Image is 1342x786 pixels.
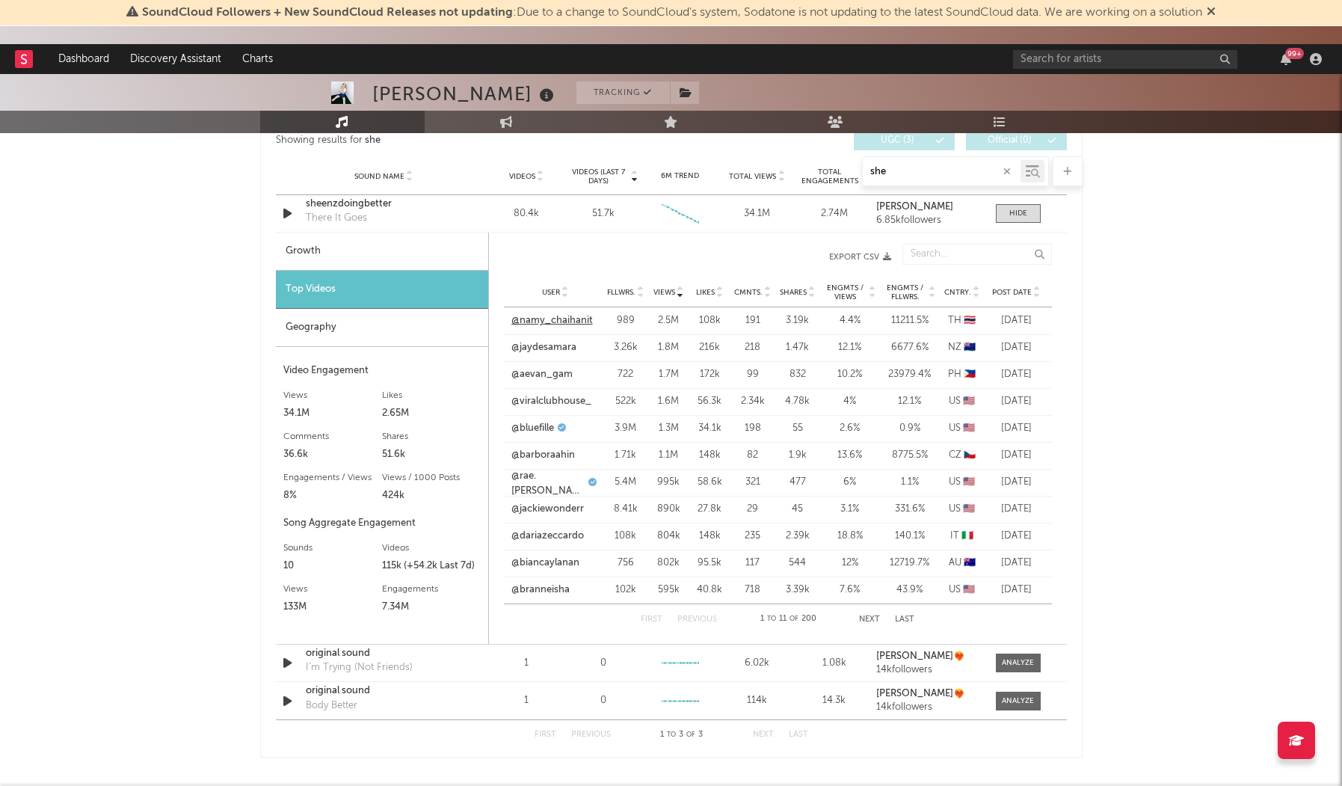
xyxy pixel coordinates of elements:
div: 191 [734,313,772,328]
div: 802k [652,556,686,571]
a: @bluefille [511,421,554,436]
span: 🇮🇹 [961,531,973,541]
span: Cntry. [944,288,971,297]
div: 424k [382,487,481,505]
div: 58.6k [693,475,727,490]
a: @jaydesamara [511,340,576,355]
div: 544 [779,556,816,571]
button: Last [789,731,808,739]
div: 148k [693,529,727,544]
div: 1.1M [652,448,686,463]
div: Views / 1000 Posts [382,469,481,487]
div: 331.6 % [884,502,936,517]
span: 🇵🇭 [964,369,976,379]
div: 56.3k [693,394,727,409]
span: 🇺🇸 [963,585,975,595]
a: @namy_chaihanit [511,313,593,328]
div: There It Goes [306,211,367,226]
div: [DATE] [988,583,1044,598]
div: Likes [382,387,481,405]
div: Showing results for [276,131,671,150]
div: 2.39k [779,529,816,544]
span: 🇺🇸 [963,396,975,406]
button: Previous [677,615,717,624]
div: 3.9M [607,421,644,436]
div: 7.6 % [824,583,876,598]
div: 6677.6 % [884,340,936,355]
div: 12.1 % [824,340,876,355]
div: 8% [283,487,382,505]
div: 4.78k [779,394,816,409]
div: 890k [652,502,686,517]
div: US [944,583,981,598]
div: [DATE] [988,448,1044,463]
div: 989 [607,313,644,328]
div: 198 [734,421,772,436]
a: original sound [306,684,462,699]
div: 114k [722,693,792,708]
button: First [641,615,662,624]
div: 12 % [824,556,876,571]
div: Shares [382,428,481,446]
div: 1 11 200 [747,610,829,628]
div: 0 [600,656,606,671]
div: [DATE] [988,502,1044,517]
div: 45 [779,502,816,517]
span: 🇹🇭 [964,316,976,325]
a: original sound [306,646,462,661]
div: Views [283,580,382,598]
button: First [535,731,556,739]
span: Fllwrs. [607,288,635,297]
div: Top Videos [276,271,488,309]
span: Dismiss [1207,7,1216,19]
div: 23979.4 % [884,367,936,382]
div: 3.1 % [824,502,876,517]
div: 321 [734,475,772,490]
div: 832 [779,367,816,382]
div: 55 [779,421,816,436]
div: 18.8 % [824,529,876,544]
div: Comments [283,428,382,446]
div: 34.1k [693,421,727,436]
div: 0.9 % [884,421,936,436]
a: @biancaylanan [511,556,579,571]
div: 3.39k [779,583,816,598]
div: 6 % [824,475,876,490]
span: UGC ( 3 ) [864,136,932,145]
div: 13.6 % [824,448,876,463]
div: 2.65M [382,405,481,423]
div: NZ [944,340,981,355]
a: Discovery Assistant [120,44,232,74]
div: Engagements / Views [283,469,382,487]
span: 🇺🇸 [963,477,975,487]
div: 51.7k [592,206,615,221]
div: Sounds [283,539,382,557]
div: CZ [944,448,981,463]
div: [DATE] [988,367,1044,382]
a: @barboraahin [511,448,575,463]
span: Engmts / Fllwrs. [884,283,927,301]
div: 1 [492,693,561,708]
div: 133M [283,598,382,616]
div: 722 [607,367,644,382]
div: Growth [276,233,488,271]
div: 804k [652,529,686,544]
div: 10.2 % [824,367,876,382]
div: 43.9 % [884,583,936,598]
div: 27.8k [693,502,727,517]
button: Next [753,731,774,739]
a: @rae.[PERSON_NAME] [511,469,585,498]
div: 1.9k [779,448,816,463]
div: 8.41k [607,502,644,517]
strong: [PERSON_NAME]❤️‍🔥 [876,689,965,699]
div: 216k [693,340,727,355]
div: 7.34M [382,598,481,616]
div: 2.34k [734,394,772,409]
div: 718 [734,583,772,598]
div: 108k [693,313,727,328]
a: sheenzdoingbetter [306,197,462,212]
div: PH [944,367,981,382]
div: 34.1M [722,206,792,221]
